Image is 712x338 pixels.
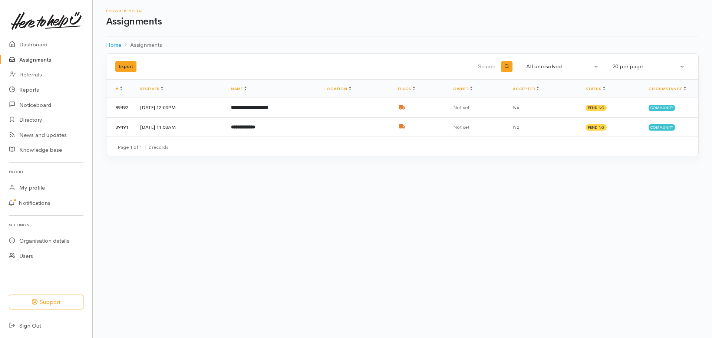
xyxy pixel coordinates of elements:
a: Name [231,86,247,91]
span: Community [649,124,675,130]
button: All unresolved [522,59,603,74]
a: Circumstance [649,86,686,91]
h6: Profile [9,167,83,177]
span: Pending [586,124,607,130]
button: 20 per page [608,59,689,74]
h1: Assignments [106,16,699,27]
li: Assignments [121,41,162,49]
a: Owner [453,86,472,91]
h6: Provider Portal [106,9,699,13]
input: Search [319,58,497,76]
span: | [144,144,146,150]
a: Flags [398,86,415,91]
a: Accepted [513,86,539,91]
small: Page 1 of 1 2 records [118,144,168,150]
button: Support [9,295,83,310]
h6: Settings [9,220,83,230]
button: Export [115,61,136,72]
span: Not set [453,124,469,130]
a: Received [140,86,163,91]
span: Community [649,105,675,111]
span: No [513,124,520,130]
a: Location [324,86,351,91]
a: Home [106,41,121,49]
span: No [513,104,520,111]
a: # [115,86,122,91]
div: 20 per page [612,62,678,71]
td: [DATE] 11:58AM [134,117,225,137]
span: Pending [586,105,607,111]
div: All unresolved [526,62,592,71]
td: 89491 [106,117,134,137]
nav: breadcrumb [106,36,699,54]
a: Status [586,86,605,91]
span: Not set [453,104,469,111]
td: 89492 [106,98,134,118]
td: [DATE] 12:03PM [134,98,225,118]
